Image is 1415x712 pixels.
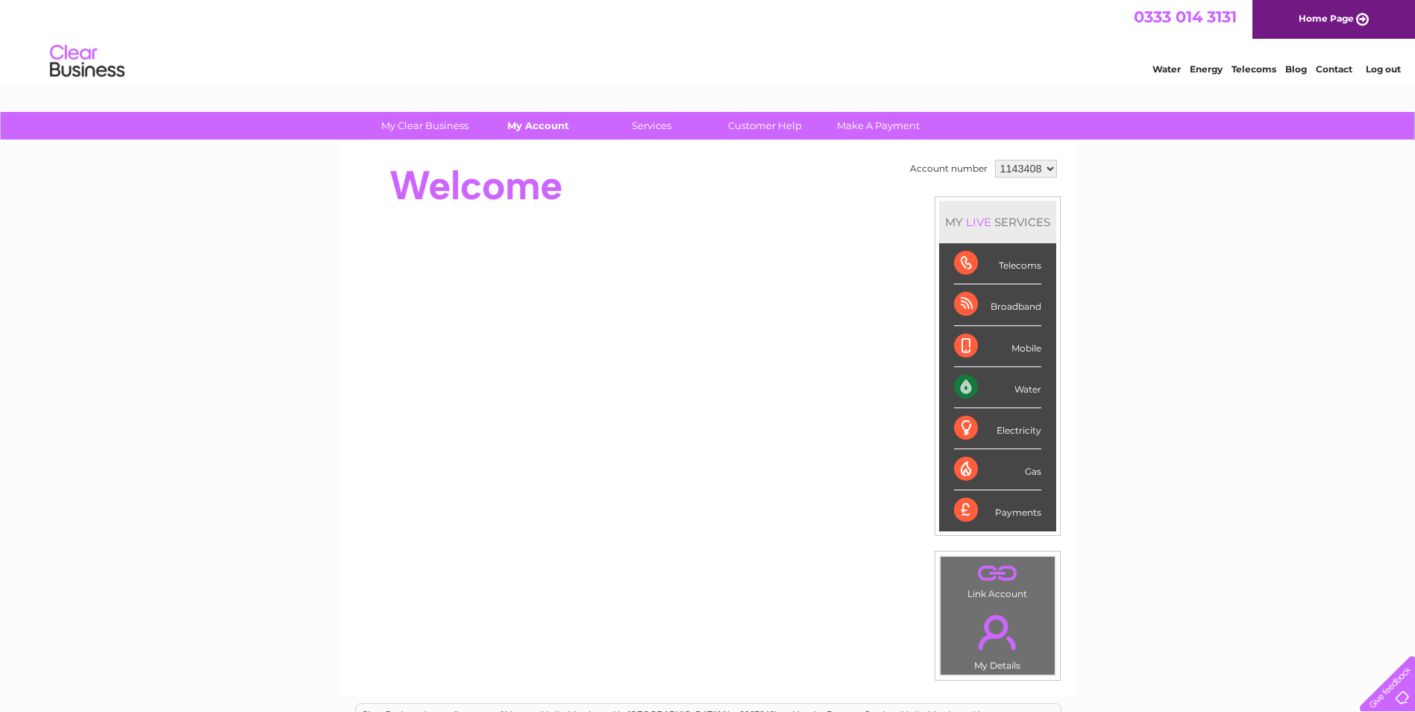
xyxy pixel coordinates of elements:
div: LIVE [963,215,994,229]
a: Energy [1190,63,1223,75]
div: Clear Business is a trading name of Verastar Limited (registered in [GEOGRAPHIC_DATA] No. 3667643... [356,8,1061,72]
div: Payments [954,490,1041,531]
td: Link Account [940,556,1055,603]
a: Water [1152,63,1181,75]
td: Account number [906,156,991,181]
a: 0333 014 3131 [1134,7,1237,26]
img: logo.png [49,39,125,84]
a: . [944,560,1051,587]
a: Blog [1285,63,1307,75]
div: Gas [954,449,1041,490]
div: Telecoms [954,243,1041,284]
div: Mobile [954,326,1041,367]
a: . [944,606,1051,658]
div: Broadband [954,284,1041,325]
a: Make A Payment [817,112,940,140]
a: My Clear Business [363,112,486,140]
a: Contact [1316,63,1352,75]
a: Customer Help [703,112,826,140]
div: MY SERVICES [939,201,1056,243]
a: Log out [1366,63,1401,75]
a: My Account [477,112,600,140]
td: My Details [940,602,1055,675]
a: Telecoms [1232,63,1276,75]
a: Services [590,112,713,140]
div: Water [954,367,1041,408]
div: Electricity [954,408,1041,449]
